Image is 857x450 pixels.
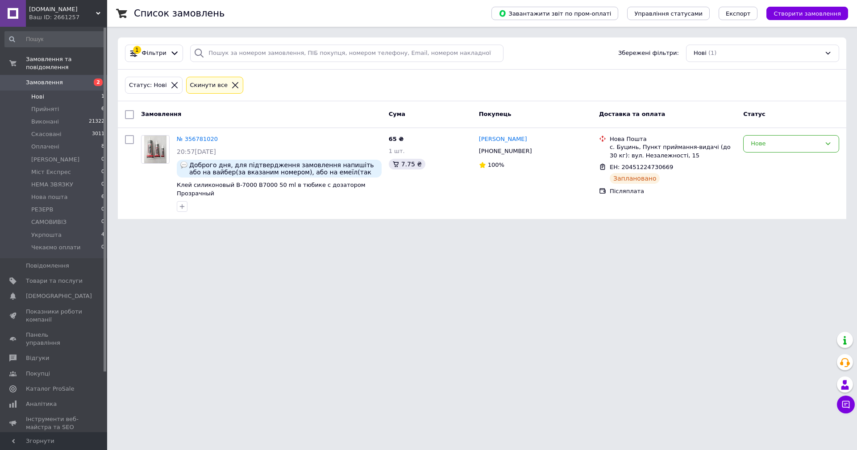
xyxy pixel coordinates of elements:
[26,331,83,347] span: Панель управління
[26,385,74,393] span: Каталог ProSale
[726,10,751,17] span: Експорт
[708,50,716,56] span: (1)
[389,148,405,154] span: 1 шт.
[180,161,187,169] img: :speech_balloon:
[31,168,71,176] span: Міст Експрес
[127,81,169,90] div: Статус: Нові
[141,135,170,164] a: Фото товару
[101,143,104,151] span: 8
[610,135,736,143] div: Нова Пошта
[134,8,225,19] h1: Список замовлень
[101,168,104,176] span: 0
[144,136,166,163] img: Фото товару
[101,105,104,113] span: 6
[189,161,378,176] span: Доброго дня, для підтвердження замовлення напишіть або на вайбер(за вказаним номером), або на еме...
[26,415,83,431] span: Інструменти веб-майстра та SEO
[26,400,57,408] span: Аналітика
[4,31,105,47] input: Пошук
[101,218,104,226] span: 0
[101,193,104,201] span: 6
[389,159,425,169] div: 7.75 ₴
[29,13,107,21] div: Ваш ID: 2661257
[634,10,703,17] span: Управління статусами
[610,187,736,195] div: Післяплата
[29,5,96,13] span: 4Tabs.prom.ua
[31,143,59,151] span: Оплачені
[141,111,181,117] span: Замовлення
[133,46,141,54] div: 1
[491,7,618,20] button: Завантажити звіт по пром-оплаті
[31,93,44,101] span: Нові
[101,181,104,189] span: 0
[499,9,611,17] span: Завантажити звіт по пром-оплаті
[31,118,59,126] span: Виконані
[26,55,107,71] span: Замовлення та повідомлення
[177,182,366,197] a: Клей силиконовый B-7000 B7000 50 ml в тюбике с дозатором Прозрачный
[89,118,104,126] span: 21322
[31,193,67,201] span: Нова пошта
[488,161,504,168] span: 100%
[479,148,532,154] span: [PHONE_NUMBER]
[479,135,527,144] a: [PERSON_NAME]
[610,164,673,170] span: ЕН: 20451224730669
[94,78,103,86] span: 2
[31,130,62,138] span: Скасовані
[627,7,710,20] button: Управління статусами
[757,10,848,17] a: Створити замовлення
[142,49,166,58] span: Фільтри
[31,181,73,189] span: НЕМА ЗВЯЗКУ
[188,81,230,90] div: Cкинути все
[837,396,855,413] button: Чат з покупцем
[26,292,92,300] span: [DEMOGRAPHIC_DATA]
[31,156,79,164] span: [PERSON_NAME]
[766,7,848,20] button: Створити замовлення
[774,10,841,17] span: Створити замовлення
[599,111,665,117] span: Доставка та оплата
[719,7,758,20] button: Експорт
[31,244,81,252] span: Чекаємо оплати
[101,244,104,252] span: 0
[26,308,83,324] span: Показники роботи компанії
[177,148,216,155] span: 20:57[DATE]
[31,218,67,226] span: САМОВИВІЗ
[101,156,104,164] span: 0
[101,206,104,214] span: 0
[101,231,104,239] span: 4
[610,173,660,184] div: Заплановано
[101,93,104,101] span: 1
[31,105,59,113] span: Прийняті
[389,136,404,142] span: 65 ₴
[610,143,736,159] div: с. Буцинь, Пункт приймання-видачі (до 30 кг): вул. Незалежності, 15
[190,45,503,62] input: Пошук за номером замовлення, ПІБ покупця, номером телефону, Email, номером накладної
[26,78,63,87] span: Замовлення
[618,49,679,58] span: Збережені фільтри:
[479,111,512,117] span: Покупець
[26,370,50,378] span: Покупці
[743,111,765,117] span: Статус
[31,231,62,239] span: Укрпошта
[177,136,218,142] a: № 356781020
[26,277,83,285] span: Товари та послуги
[694,49,707,58] span: Нові
[31,206,53,214] span: РЕЗЕРВ
[389,111,405,117] span: Cума
[26,354,49,362] span: Відгуки
[751,139,821,149] div: Нове
[26,262,69,270] span: Повідомлення
[92,130,104,138] span: 3011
